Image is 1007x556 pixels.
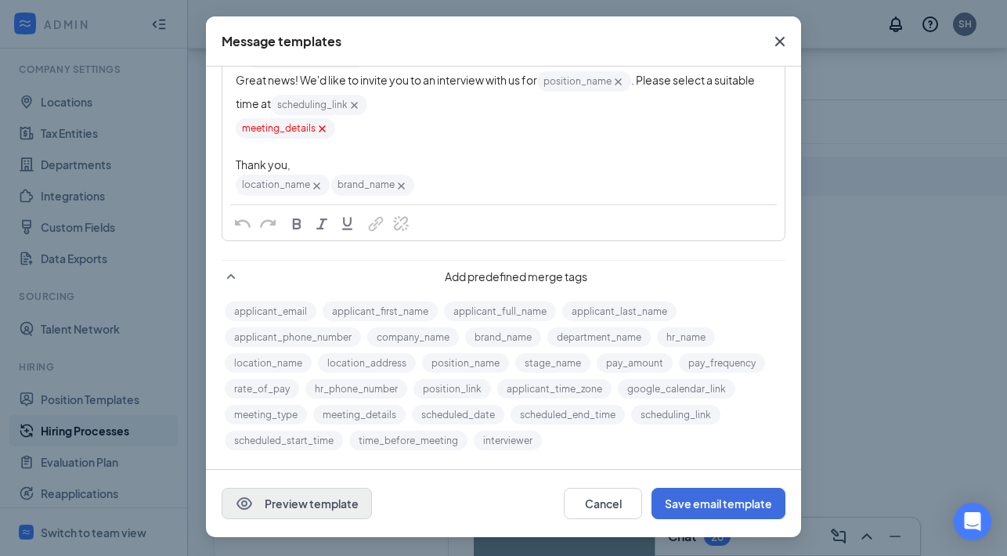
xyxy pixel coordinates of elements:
[316,122,329,135] svg: Cross
[225,301,316,321] button: applicant_email
[618,379,735,399] button: google_calendar_link
[631,405,720,424] button: scheduling_link
[562,301,677,321] button: applicant_last_name
[223,39,784,203] div: Edit text
[547,327,651,347] button: department_name
[564,488,642,519] button: Cancel
[271,95,367,115] span: scheduling_link‌‌‌‌
[771,32,789,51] svg: Cross
[230,213,255,236] button: Undo
[255,213,280,236] button: Redo
[225,431,343,450] button: scheduled_start_time
[497,379,612,399] button: applicant_time_zone
[465,327,541,347] button: brand_name
[331,175,414,195] span: brand_name‌‌‌‌
[310,179,323,193] svg: Cross
[367,327,459,347] button: company_name
[236,73,537,87] span: Great news! We'd like to invite you to an interview with us for
[612,75,625,88] svg: Cross
[657,327,715,347] button: hr_name
[597,353,673,373] button: pay_amount
[511,405,625,424] button: scheduled_end_time
[679,353,765,373] button: pay_frequency
[225,405,307,424] button: meeting_type
[309,213,334,236] button: Italic
[444,301,556,321] button: applicant_full_name
[413,379,491,399] button: position_link
[222,267,240,286] svg: SmallChevronUp
[313,405,406,424] button: meeting_details
[422,353,509,373] button: position_name
[236,157,291,171] span: Thank you,
[363,213,388,236] button: Link
[247,269,785,284] span: Add predefined merge tags
[348,99,361,112] svg: Cross
[284,213,309,236] button: Bold
[537,71,631,92] span: position_name‌‌‌‌
[225,379,299,399] button: rate_of_pay
[236,118,335,139] span: meeting_details‌‌‌‌
[225,353,312,373] button: location_name
[236,73,756,110] span: . Please select a suitable time at
[305,379,407,399] button: hr_phone_number
[225,327,361,347] button: applicant_phone_number
[651,488,785,519] button: Save email template
[388,213,413,236] button: Remove Link
[515,353,590,373] button: stage_name
[318,353,416,373] button: location_address
[395,179,408,193] svg: Cross
[222,33,341,50] div: Message templates
[334,213,359,236] button: Underline
[222,488,372,519] button: EyePreview template
[349,431,467,450] button: time_before_meeting
[474,431,542,450] button: interviewer
[222,260,785,286] div: Add predefined merge tags
[323,301,438,321] button: applicant_first_name
[412,405,504,424] button: scheduled_date
[954,503,991,540] div: Open Intercom Messenger
[236,175,330,195] span: location_name‌‌‌‌
[235,494,254,513] svg: Eye
[759,16,801,67] button: Close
